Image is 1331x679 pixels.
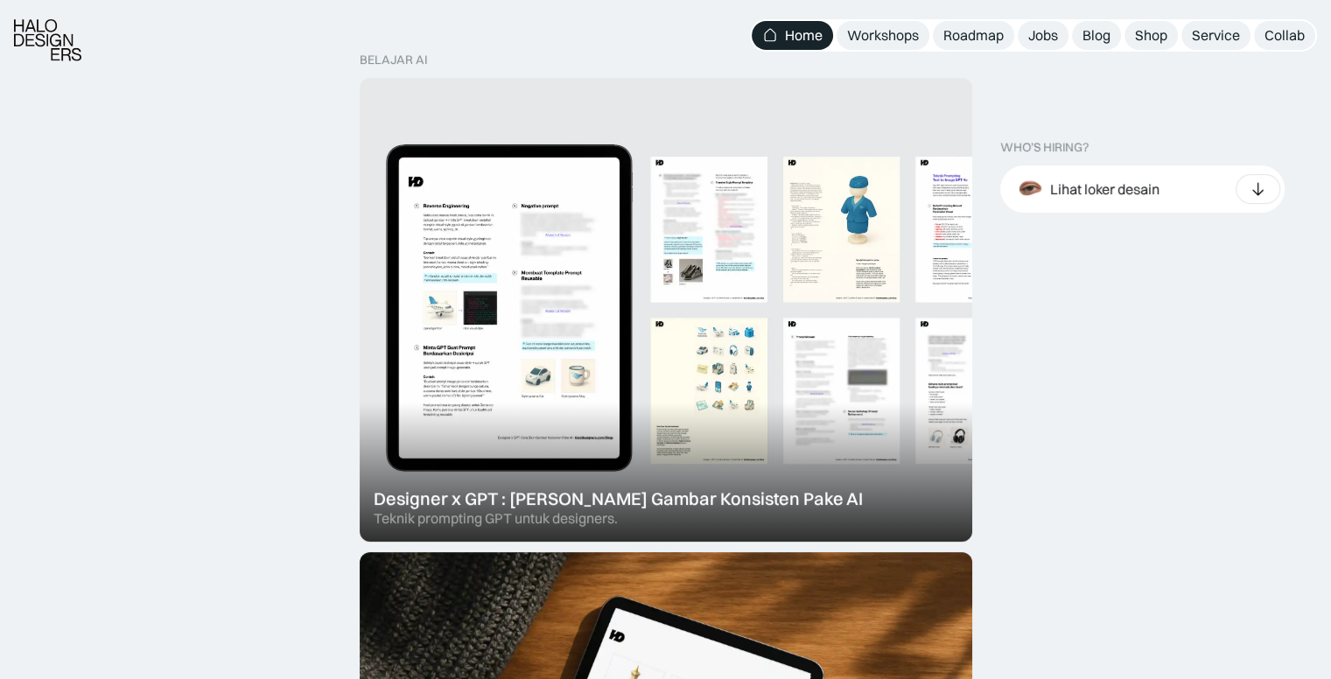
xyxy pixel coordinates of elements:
[837,21,929,50] a: Workshops
[1181,21,1250,50] a: Service
[752,21,833,50] a: Home
[1018,21,1068,50] a: Jobs
[943,26,1004,45] div: Roadmap
[1050,180,1159,199] div: Lihat loker desain
[360,78,972,542] a: Designer x GPT : [PERSON_NAME] Gambar Konsisten Pake AITeknik prompting GPT untuk designers.
[1028,26,1058,45] div: Jobs
[360,52,427,67] div: belajar ai
[1000,140,1089,155] div: WHO’S HIRING?
[1124,21,1178,50] a: Shop
[933,21,1014,50] a: Roadmap
[1135,26,1167,45] div: Shop
[1072,21,1121,50] a: Blog
[785,26,823,45] div: Home
[1264,26,1305,45] div: Collab
[1192,26,1240,45] div: Service
[1082,26,1110,45] div: Blog
[847,26,919,45] div: Workshops
[1254,21,1315,50] a: Collab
